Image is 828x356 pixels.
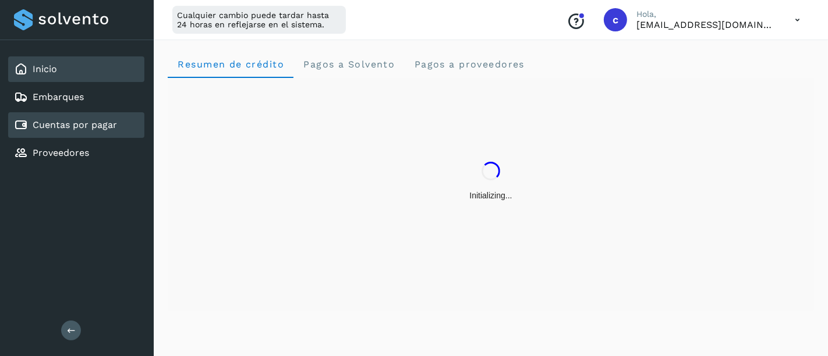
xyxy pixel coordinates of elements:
div: Inicio [8,56,144,82]
span: Resumen de crédito [177,59,284,70]
a: Inicio [33,63,57,74]
a: Embarques [33,91,84,102]
div: Embarques [8,84,144,110]
span: Pagos a proveedores [413,59,525,70]
a: Proveedores [33,147,89,158]
a: Cuentas por pagar [33,119,117,130]
div: Cuentas por pagar [8,112,144,138]
span: Pagos a Solvento [303,59,395,70]
p: Hola, [636,9,776,19]
p: cxp1@53cargo.com [636,19,776,30]
div: Cualquier cambio puede tardar hasta 24 horas en reflejarse en el sistema. [172,6,346,34]
div: Proveedores [8,140,144,166]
